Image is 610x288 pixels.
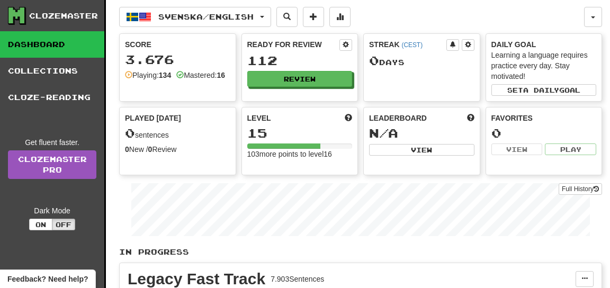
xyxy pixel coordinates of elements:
[369,39,446,50] div: Streak
[369,53,379,68] span: 0
[491,127,597,140] div: 0
[29,219,52,230] button: On
[125,144,230,155] div: New / Review
[369,54,474,68] div: Day s
[125,70,171,80] div: Playing:
[329,7,351,27] button: More stats
[247,71,353,87] button: Review
[247,39,340,50] div: Ready for Review
[276,7,298,27] button: Search sentences
[369,144,474,156] button: View
[29,11,98,21] div: Clozemaster
[8,137,96,148] div: Get fluent faster.
[369,125,398,140] span: N/A
[125,125,135,140] span: 0
[119,247,602,257] p: In Progress
[125,39,230,50] div: Score
[158,12,254,21] span: Svenska / English
[159,71,171,79] strong: 134
[345,113,352,123] span: Score more points to level up
[217,71,225,79] strong: 16
[125,53,230,66] div: 3.676
[7,274,88,284] span: Open feedback widget
[8,150,96,179] a: ClozemasterPro
[271,274,324,284] div: 7.903 Sentences
[303,7,324,27] button: Add sentence to collection
[491,143,543,155] button: View
[125,127,230,140] div: sentences
[247,113,271,123] span: Level
[125,145,129,154] strong: 0
[491,84,597,96] button: Seta dailygoal
[467,113,474,123] span: This week in points, UTC
[491,50,597,82] div: Learning a language requires practice every day. Stay motivated!
[523,86,559,94] span: a daily
[401,41,423,49] a: (CEST)
[247,54,353,67] div: 112
[545,143,596,155] button: Play
[125,113,181,123] span: Played [DATE]
[369,113,427,123] span: Leaderboard
[247,149,353,159] div: 103 more points to level 16
[8,205,96,216] div: Dark Mode
[491,39,597,50] div: Daily Goal
[176,70,225,80] div: Mastered:
[559,183,602,195] button: Full History
[148,145,152,154] strong: 0
[491,113,597,123] div: Favorites
[247,127,353,140] div: 15
[52,219,75,230] button: Off
[128,271,265,287] div: Legacy Fast Track
[119,7,271,27] button: Svenska/English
